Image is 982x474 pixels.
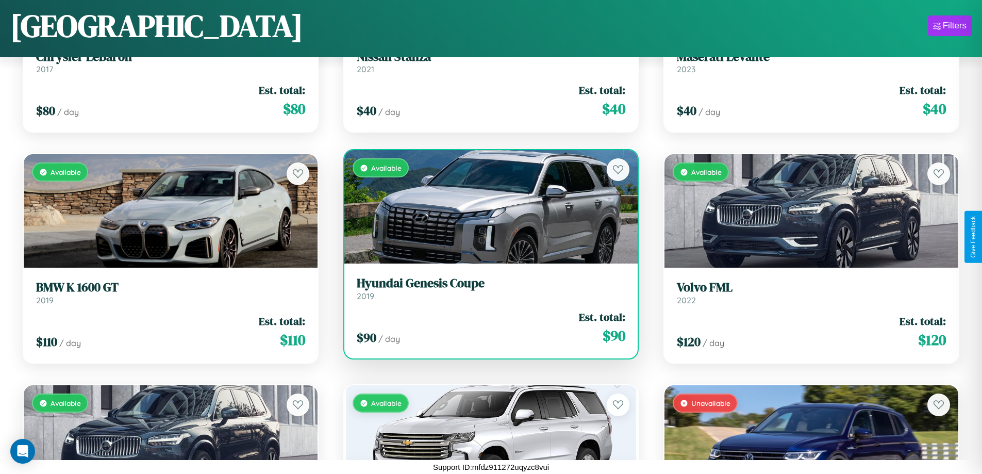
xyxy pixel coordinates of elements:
h3: Volvo FML [677,280,946,295]
a: Chrysler LeBaron2017 [36,50,305,75]
span: / day [378,107,400,117]
span: / day [59,338,81,348]
span: $ 110 [36,333,57,350]
span: / day [703,338,724,348]
span: $ 40 [602,99,625,119]
a: Maserati Levante2023 [677,50,946,75]
span: / day [57,107,79,117]
span: Available [691,168,722,176]
span: $ 80 [36,102,55,119]
span: $ 110 [280,330,305,350]
span: 2019 [357,291,374,301]
a: Volvo FML2022 [677,280,946,305]
span: Est. total: [579,309,625,324]
span: Available [371,399,402,407]
span: Est. total: [579,83,625,97]
div: Filters [943,21,967,31]
h3: Hyundai Genesis Coupe [357,276,626,291]
span: Est. total: [900,314,946,329]
div: Give Feedback [970,216,977,258]
span: 2023 [677,64,695,74]
div: Open Intercom Messenger [10,439,35,464]
span: Est. total: [900,83,946,97]
span: Est. total: [259,83,305,97]
span: $ 80 [283,99,305,119]
span: 2017 [36,64,53,74]
button: Filters [928,15,972,36]
span: Available [371,164,402,172]
span: $ 40 [923,99,946,119]
span: $ 90 [357,329,376,346]
span: $ 40 [357,102,376,119]
span: 2021 [357,64,374,74]
span: 2022 [677,295,696,305]
a: BMW K 1600 GT2019 [36,280,305,305]
span: $ 120 [918,330,946,350]
span: Est. total: [259,314,305,329]
p: Support ID: mfdz911272uqyzc8vui [433,460,549,474]
span: $ 120 [677,333,701,350]
span: Available [51,399,81,407]
span: 2019 [36,295,54,305]
a: Nissan Stanza2021 [357,50,626,75]
span: / day [378,334,400,344]
span: Available [51,168,81,176]
span: Unavailable [691,399,730,407]
span: $ 90 [603,325,625,346]
span: $ 40 [677,102,696,119]
h1: [GEOGRAPHIC_DATA] [10,5,303,47]
span: / day [698,107,720,117]
h3: BMW K 1600 GT [36,280,305,295]
a: Hyundai Genesis Coupe2019 [357,276,626,301]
